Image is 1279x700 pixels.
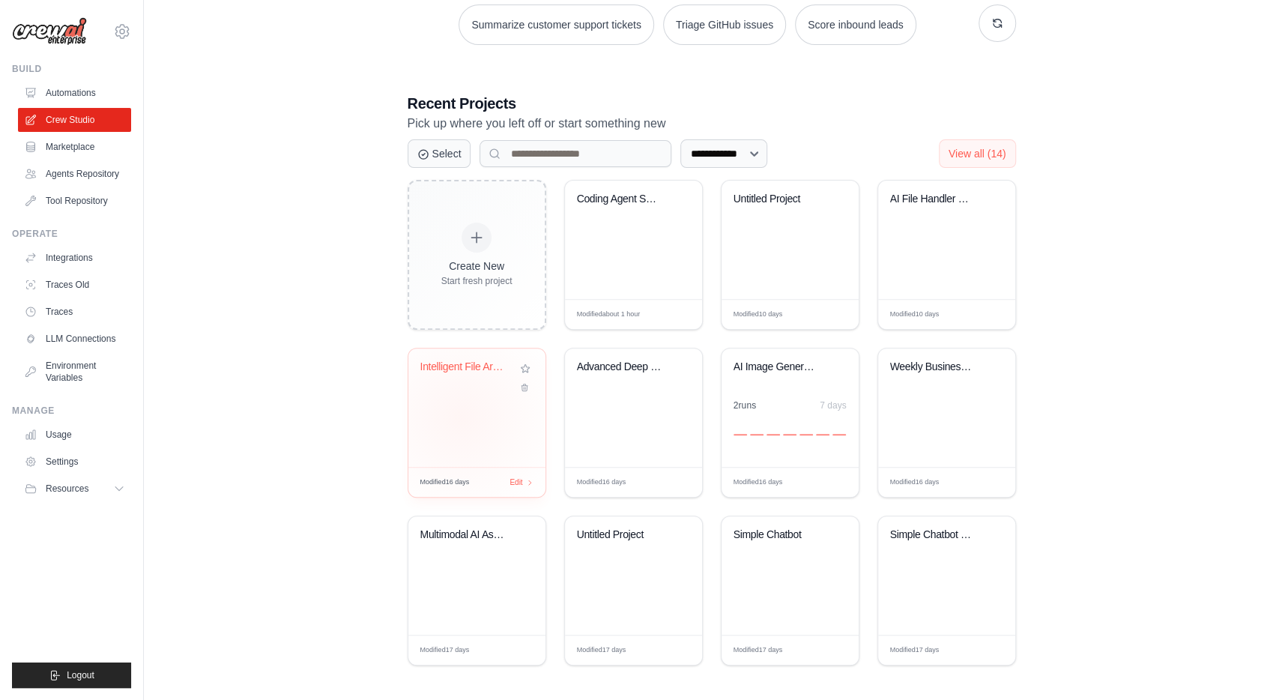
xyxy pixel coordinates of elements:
[1204,628,1279,700] iframe: Chat Widget
[18,300,131,324] a: Traces
[420,360,511,374] div: Intelligent File Archiver
[890,645,940,656] span: Modified 17 days
[577,360,668,374] div: Advanced Deep Research Automation
[420,477,470,488] span: Modified 16 days
[18,423,131,447] a: Usage
[890,193,981,206] div: AI File Handler with Memory
[18,189,131,213] a: Tool Repository
[12,63,131,75] div: Build
[18,135,131,159] a: Marketplace
[734,193,824,206] div: Untitled Project
[783,434,796,435] div: Day 4: 0 executions
[832,434,846,435] div: Day 7: 0 executions
[816,434,829,435] div: Day 6: 0 executions
[979,4,1016,42] button: Get new suggestions
[18,327,131,351] a: LLM Connections
[12,405,131,417] div: Manage
[517,380,533,395] button: Delete project
[767,434,780,435] div: Day 3: 0 executions
[890,310,940,320] span: Modified 10 days
[577,528,668,542] div: Untitled Project
[510,645,522,656] span: Edit
[949,148,1006,160] span: View all (14)
[459,4,653,45] button: Summarize customer support tickets
[663,4,786,45] button: Triage GitHub issues
[510,477,522,488] span: Edit
[67,669,94,681] span: Logout
[441,259,512,274] div: Create New
[979,645,992,656] span: Edit
[734,645,783,656] span: Modified 17 days
[939,139,1016,168] button: View all (14)
[18,450,131,474] a: Settings
[666,645,679,656] span: Edit
[823,477,835,488] span: Edit
[799,434,813,435] div: Day 5: 0 executions
[441,275,512,287] div: Start fresh project
[577,193,668,206] div: Coding Agent Swarm
[666,477,679,488] span: Edit
[666,309,679,320] span: Edit
[820,399,846,411] div: 7 days
[577,477,626,488] span: Modified 16 days
[577,310,641,320] span: Modified about 1 hour
[18,162,131,186] a: Agents Repository
[408,114,1016,133] p: Pick up where you left off or start something new
[823,645,835,656] span: Edit
[12,228,131,240] div: Operate
[12,663,131,688] button: Logout
[734,434,747,435] div: Day 1: 0 executions
[734,528,824,542] div: Simple Chatbot
[18,273,131,297] a: Traces Old
[890,528,981,542] div: Simple Chatbot with Memory
[890,477,940,488] span: Modified 16 days
[517,360,533,377] button: Add to favorites
[18,477,131,501] button: Resources
[18,108,131,132] a: Crew Studio
[12,17,87,46] img: Logo
[1204,628,1279,700] div: Chat-Widget
[734,310,783,320] span: Modified 10 days
[795,4,916,45] button: Score inbound leads
[408,139,471,168] button: Select
[979,309,992,320] span: Edit
[420,645,470,656] span: Modified 17 days
[408,93,1016,114] h3: Recent Projects
[18,81,131,105] a: Automations
[18,246,131,270] a: Integrations
[734,417,847,435] div: Activity over last 7 days
[577,645,626,656] span: Modified 17 days
[750,434,764,435] div: Day 2: 0 executions
[420,528,511,542] div: Multimodal AI Assistant with Memory
[823,309,835,320] span: Edit
[18,354,131,390] a: Environment Variables
[979,477,992,488] span: Edit
[890,360,981,374] div: Weekly Business Intelligence Reporter
[734,360,824,374] div: AI Image Generation with Box Storage
[734,477,783,488] span: Modified 16 days
[734,399,757,411] div: 2 run s
[46,483,88,495] span: Resources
